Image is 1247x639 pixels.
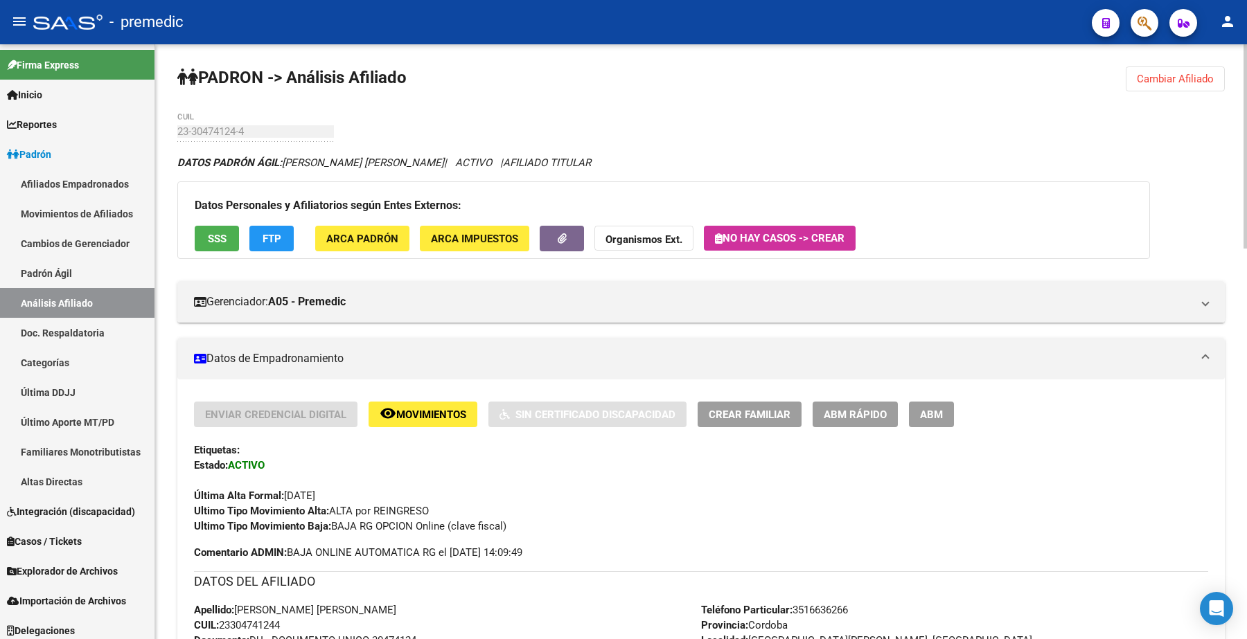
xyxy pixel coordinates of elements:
[709,408,790,421] span: Crear Familiar
[1219,13,1236,30] mat-icon: person
[7,623,75,638] span: Delegaciones
[7,534,82,549] span: Casos / Tickets
[396,408,466,421] span: Movimientos
[326,233,398,245] span: ARCA Padrón
[1137,73,1214,85] span: Cambiar Afiliado
[177,68,407,87] strong: PADRON -> Análisis Afiliado
[920,408,943,421] span: ABM
[195,226,239,251] button: SSS
[704,226,856,251] button: No hay casos -> Crear
[701,619,788,631] span: Cordoba
[177,156,444,169] span: [PERSON_NAME] [PERSON_NAME]
[249,226,294,251] button: FTP
[194,294,1192,309] mat-panel-title: Gerenciador:
[431,233,518,245] span: ARCA Impuestos
[701,604,793,616] strong: Teléfono Particular:
[177,338,1225,379] mat-expansion-panel-header: Datos de Empadronamiento
[194,505,329,517] strong: Ultimo Tipo Movimiento Alta:
[194,505,429,517] span: ALTA por REINGRESO
[488,402,687,427] button: Sin Certificado Discapacidad
[813,402,898,427] button: ABM Rápido
[177,156,591,169] i: | ACTIVO |
[194,459,228,471] strong: Estado:
[824,408,887,421] span: ABM Rápido
[195,196,1133,215] h3: Datos Personales y Afiliatorios según Entes Externos:
[109,7,184,37] span: - premedic
[208,233,227,245] span: SSS
[194,619,280,631] span: 23304741244
[194,572,1208,591] h3: DATOS DEL AFILIADO
[1126,66,1225,91] button: Cambiar Afiliado
[909,402,954,427] button: ABM
[194,520,506,532] span: BAJA RG OPCION Online (clave fiscal)
[194,351,1192,366] mat-panel-title: Datos de Empadronamiento
[1200,592,1233,625] div: Open Intercom Messenger
[194,402,357,427] button: Enviar Credencial Digital
[194,520,331,532] strong: Ultimo Tipo Movimiento Baja:
[7,87,42,102] span: Inicio
[7,57,79,73] span: Firma Express
[177,281,1225,323] mat-expansion-panel-header: Gerenciador:A05 - Premedic
[7,593,126,609] span: Importación de Archivos
[228,459,265,471] strong: ACTIVO
[715,232,844,244] span: No hay casos -> Crear
[194,489,284,502] strong: Última Alta Formal:
[420,226,529,251] button: ARCA Impuestos
[194,546,287,559] strong: Comentario ADMIN:
[263,233,281,245] span: FTP
[605,233,682,246] strong: Organismos Ext.
[7,147,51,162] span: Padrón
[194,604,234,616] strong: Apellido:
[194,545,522,560] span: BAJA ONLINE AUTOMATICA RG el [DATE] 14:09:49
[369,402,477,427] button: Movimientos
[7,504,135,519] span: Integración (discapacidad)
[177,156,282,169] strong: DATOS PADRÓN ÁGIL:
[594,226,693,251] button: Organismos Ext.
[315,226,409,251] button: ARCA Padrón
[194,444,240,456] strong: Etiquetas:
[205,408,346,421] span: Enviar Credencial Digital
[11,13,28,30] mat-icon: menu
[380,405,396,422] mat-icon: remove_red_eye
[515,408,675,421] span: Sin Certificado Discapacidad
[194,604,396,616] span: [PERSON_NAME] [PERSON_NAME]
[268,294,346,309] strong: A05 - Premedic
[7,564,118,579] span: Explorador de Archivos
[194,489,315,502] span: [DATE]
[503,156,591,169] span: AFILIADO TITULAR
[7,117,57,132] span: Reportes
[701,604,848,616] span: 3516636266
[698,402,802,427] button: Crear Familiar
[194,619,219,631] strong: CUIL:
[701,619,748,631] strong: Provincia:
